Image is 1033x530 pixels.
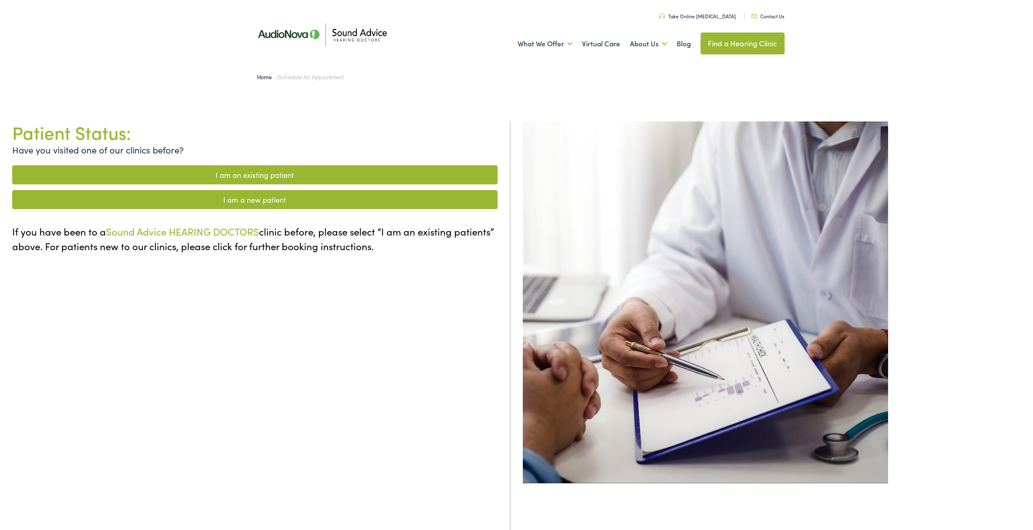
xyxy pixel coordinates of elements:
[630,29,667,59] a: About Us
[523,121,888,483] img: Abstract blur image potentially serving as a placeholder or background.
[751,14,757,18] img: Icon representing mail communication in a unique green color, indicative of contact or communicat...
[582,29,620,59] a: Virtual Care
[751,13,784,19] a: Contact Us
[518,29,572,59] a: What We Offer
[12,190,498,209] a: I am a new patient
[12,143,498,156] p: Have you visited one of our clinics before?
[12,224,498,253] p: If you have been to a clinic before, please select “I am an existing patients” above. For patient...
[659,14,665,19] img: Headphone icon in a unique green color, suggesting audio-related services or features.
[12,121,498,143] h1: Patient Status:
[257,73,344,81] span: /
[278,73,344,81] span: Schedule an Appointment
[701,32,785,54] a: Find a Hearing Clinic
[12,165,498,184] a: I am an existing patient
[677,29,691,59] a: Blog
[257,73,276,81] a: Home
[659,13,736,19] a: Take Online [MEDICAL_DATA]
[106,225,259,238] span: Sound Advice HEARING DOCTORS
